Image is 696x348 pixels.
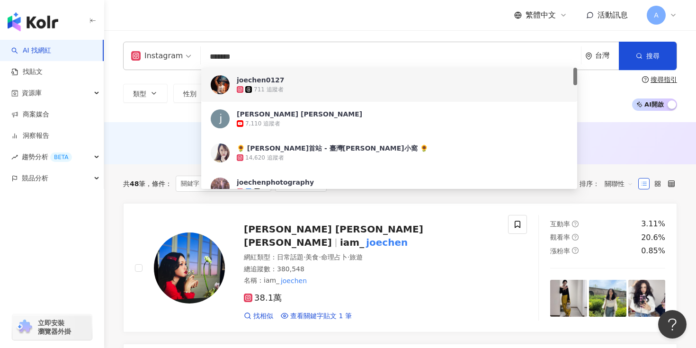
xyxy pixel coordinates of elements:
img: KOL Avatar [154,232,225,303]
div: 8,498 追蹤者 [262,188,297,196]
img: post-image [589,280,626,317]
span: 關聯性 [605,176,633,191]
img: post-image [550,280,587,317]
span: question-circle [572,247,579,254]
div: 🌻 [PERSON_NAME]首站 - 臺灣[PERSON_NAME]小窩 🌻 [237,143,428,153]
div: 711 追蹤者 [254,86,284,94]
span: iam_ [340,237,364,248]
span: 立即安裝 瀏覽器外掛 [38,319,71,336]
span: question-circle [642,76,649,83]
span: 性別 [183,90,196,98]
span: 美食 [305,253,319,261]
span: A [654,10,659,20]
span: 互動率 [550,220,570,228]
a: 洞察報告 [11,131,49,141]
span: 資源庫 [22,82,42,104]
span: 日常話題 [277,253,303,261]
div: 搜尋指引 [651,76,677,83]
img: chrome extension [15,320,34,335]
div: Instagram [131,48,183,63]
a: 找相似 [244,312,273,321]
span: 漲粉率 [550,247,570,255]
span: · [348,253,349,261]
span: 競品分析 [22,168,48,189]
div: 3.11% [641,219,665,229]
div: BETA [50,152,72,162]
mark: joechen [279,276,308,286]
div: 14,620 追蹤者 [245,154,284,162]
span: 關鍵字：[PERSON_NAME] [176,176,271,192]
span: 觀看率 [550,233,570,241]
div: 排序： [580,176,638,191]
div: joechenphotography [237,178,314,187]
div: joechen0127 [237,75,285,85]
div: 7,110 追蹤者 [245,120,280,128]
span: 活動訊息 [598,10,628,19]
img: KOL Avatar [211,109,230,128]
a: 找貼文 [11,67,43,77]
span: 趨勢分析 [22,146,72,168]
button: 搜尋 [619,42,677,70]
iframe: Help Scout Beacon - Open [658,310,687,339]
span: 條件 ： [145,180,172,187]
a: KOL Avatar[PERSON_NAME] [PERSON_NAME] [PERSON_NAME]iam_joechen網紅類型：日常話題·美食·命理占卜·旅遊總追蹤數：380,548名稱：... [123,203,677,332]
a: chrome extension立即安裝 瀏覽器外掛 [12,314,92,340]
img: KOL Avatar [211,143,230,162]
span: 查看關鍵字貼文 1 筆 [290,312,352,321]
img: KOL Avatar [211,75,230,94]
span: 繁體中文 [526,10,556,20]
span: · [303,253,305,261]
img: logo [8,12,58,31]
img: KOL Avatar [211,178,230,196]
div: [PERSON_NAME] [PERSON_NAME] [237,109,362,119]
span: 找相似 [253,312,273,321]
a: 查看關鍵字貼文 1 筆 [281,312,352,321]
button: 性別 [173,84,218,103]
div: 共 筆 [123,180,145,187]
span: iam_ [264,277,279,284]
span: 搜尋 [646,52,660,60]
span: rise [11,154,18,161]
span: 名稱 ： [244,276,308,286]
div: 20.6% [641,232,665,243]
span: question-circle [572,234,579,241]
span: 旅遊 [349,253,363,261]
span: · [319,253,321,261]
span: [PERSON_NAME] [PERSON_NAME] [PERSON_NAME] [244,223,423,248]
mark: joechen [364,235,410,250]
span: 38.1萬 [244,293,282,303]
span: environment [585,53,592,60]
img: post-image [628,280,665,317]
button: 類型 [123,84,168,103]
div: 網紅類型 ： [244,253,497,262]
span: question-circle [572,221,579,227]
div: 台灣 [595,52,619,60]
a: 商案媒合 [11,110,49,119]
a: searchAI 找網紅 [11,46,51,55]
span: 48 [130,180,139,187]
div: 總追蹤數 ： 380,548 [244,265,497,274]
span: 類型 [133,90,146,98]
div: 0.85% [641,246,665,256]
span: 命理占卜 [321,253,348,261]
